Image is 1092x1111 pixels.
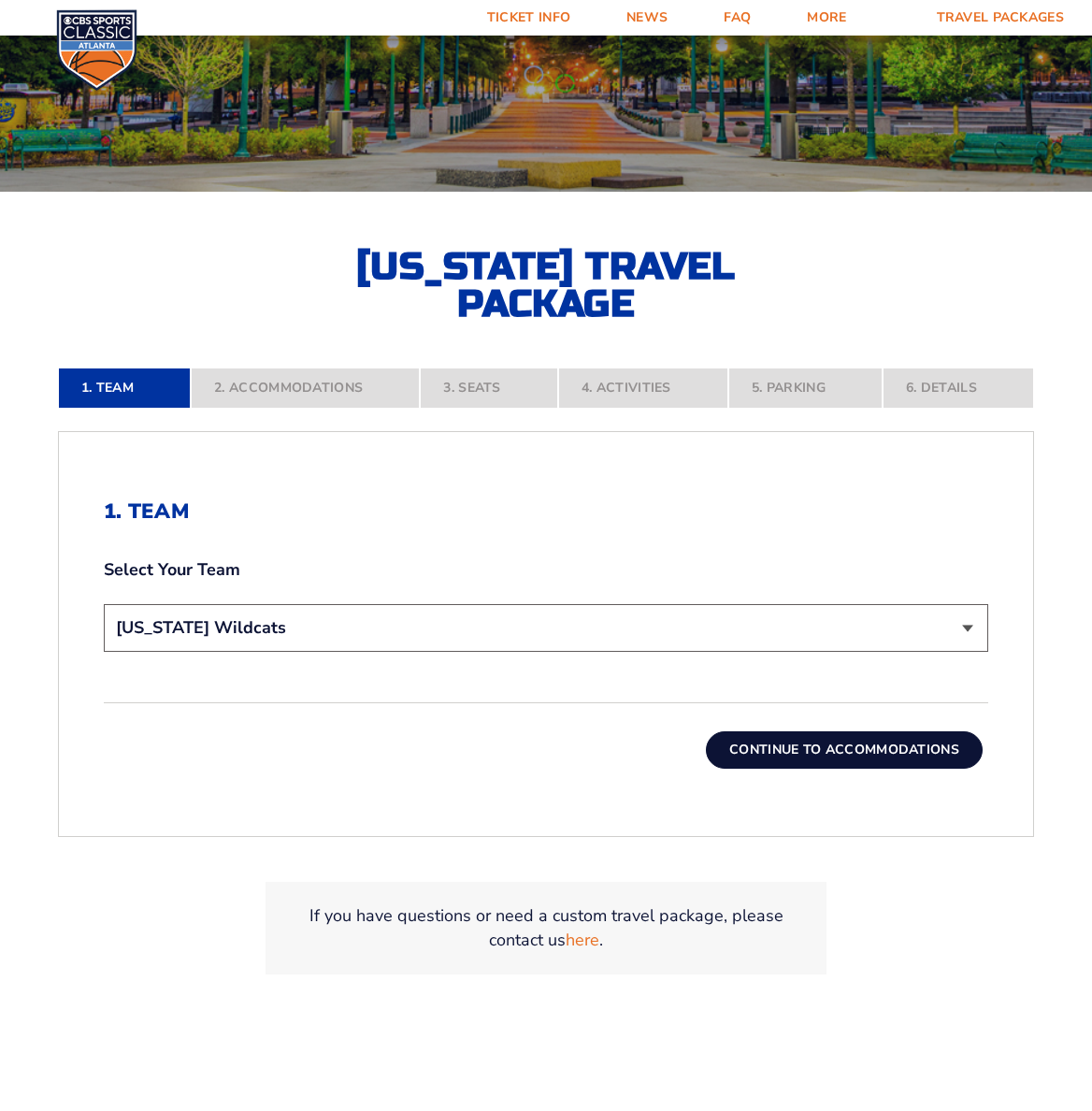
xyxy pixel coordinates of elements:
img: CBS Sports Classic [56,9,137,91]
a: here [566,929,599,952]
h2: [US_STATE] Travel Package [340,248,752,323]
h2: 1. Team [104,499,988,524]
label: Select Your Team [104,558,988,582]
button: Continue To Accommodations [706,731,983,769]
p: If you have questions or need a custom travel package, please contact us . [288,904,804,951]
